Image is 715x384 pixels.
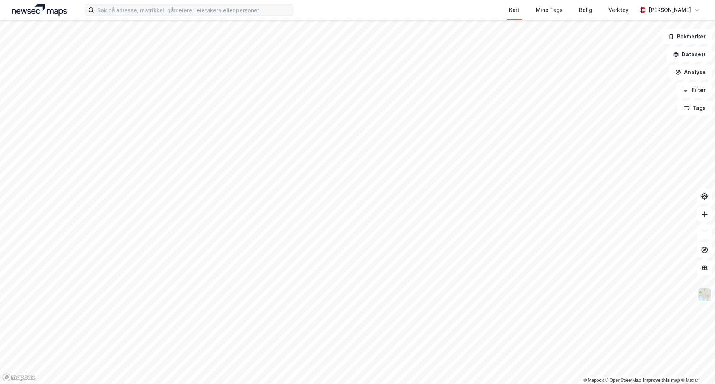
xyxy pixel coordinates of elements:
[579,6,592,15] div: Bolig
[12,4,67,16] img: logo.a4113a55bc3d86da70a041830d287a7e.svg
[677,101,712,115] button: Tags
[583,378,604,383] a: Mapbox
[697,288,712,302] img: Z
[643,378,680,383] a: Improve this map
[667,47,712,62] button: Datasett
[649,6,691,15] div: [PERSON_NAME]
[94,4,293,16] input: Søk på adresse, matrikkel, gårdeiere, leietakere eller personer
[2,373,35,382] a: Mapbox homepage
[678,348,715,384] iframe: Chat Widget
[678,348,715,384] div: Kontrollprogram for chat
[676,83,712,98] button: Filter
[509,6,519,15] div: Kart
[669,65,712,80] button: Analyse
[662,29,712,44] button: Bokmerker
[608,6,629,15] div: Verktøy
[536,6,563,15] div: Mine Tags
[605,378,641,383] a: OpenStreetMap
